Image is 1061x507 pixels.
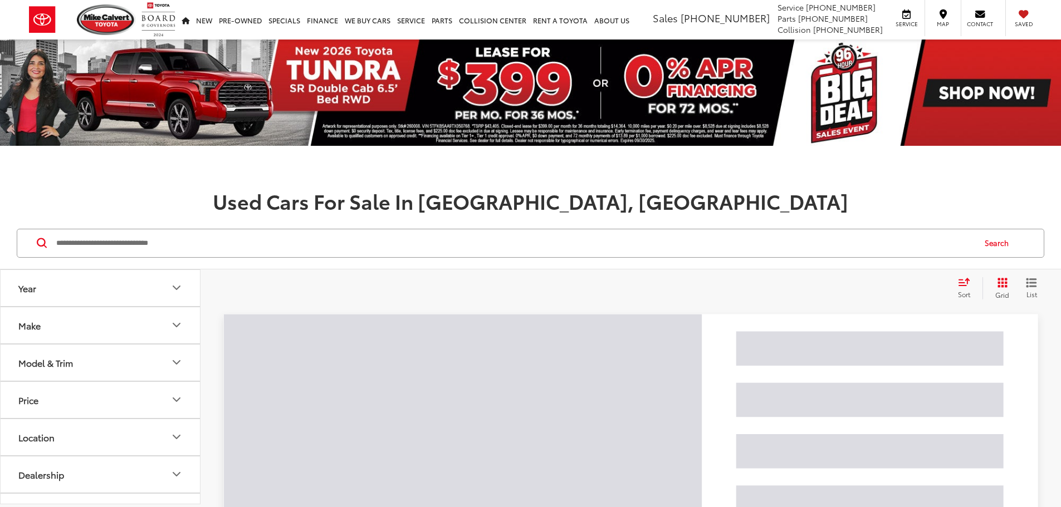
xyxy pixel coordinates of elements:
[170,393,183,406] div: Price
[653,11,678,25] span: Sales
[974,229,1025,257] button: Search
[1026,289,1037,299] span: List
[798,13,868,24] span: [PHONE_NUMBER]
[18,469,64,480] div: Dealership
[1,419,201,455] button: LocationLocation
[778,24,811,35] span: Collision
[778,13,796,24] span: Parts
[1,382,201,418] button: PricePrice
[806,2,876,13] span: [PHONE_NUMBER]
[18,357,73,368] div: Model & Trim
[18,395,38,405] div: Price
[813,24,883,35] span: [PHONE_NUMBER]
[170,281,183,294] div: Year
[995,290,1009,299] span: Grid
[18,320,41,331] div: Make
[1018,277,1045,299] button: List View
[170,356,183,369] div: Model & Trim
[778,2,804,13] span: Service
[18,432,55,442] div: Location
[55,230,974,257] input: Search by Make, Model, or Keyword
[958,289,970,299] span: Sort
[170,467,183,481] div: Dealership
[982,277,1018,299] button: Grid View
[967,20,993,28] span: Contact
[77,4,136,35] img: Mike Calvert Toyota
[1,307,201,343] button: MakeMake
[170,430,183,444] div: Location
[1,456,201,493] button: DealershipDealership
[1,344,201,381] button: Model & TrimModel & Trim
[931,20,955,28] span: Map
[18,283,36,293] div: Year
[952,277,982,299] button: Select sort value
[170,318,183,332] div: Make
[894,20,919,28] span: Service
[681,11,770,25] span: [PHONE_NUMBER]
[1,270,201,306] button: YearYear
[1011,20,1036,28] span: Saved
